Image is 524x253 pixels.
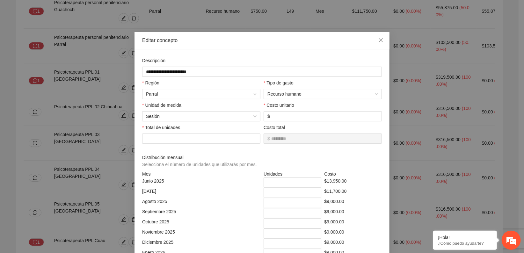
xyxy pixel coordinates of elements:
div: Octubre 2025 [141,218,262,228]
label: Unidad de medida [142,102,181,109]
div: ¡Hola! [438,235,492,240]
div: Mes [141,170,262,177]
div: Editar concepto [142,37,382,44]
textarea: Escriba su mensaje y pulse “Intro” [3,174,121,196]
div: Agosto 2025 [141,198,262,208]
div: $9,000.00 [323,218,384,228]
label: Costo total [264,124,285,131]
label: Total de unidades [142,124,180,131]
div: $9,000.00 [323,198,384,208]
div: Costo [323,170,384,177]
div: Noviembre 2025 [141,228,262,239]
label: Tipo de gasto [264,79,294,86]
div: $9,000.00 [323,239,384,249]
div: Unidades [262,170,323,177]
label: Costo unitario [264,102,294,109]
div: $9,000.00 [323,228,384,239]
div: Junio 2025 [141,177,262,188]
span: Distribución mensual [142,154,259,168]
div: Chatee con nosotros ahora [33,33,107,41]
span: Selecciona el número de unidades que utilizarás por mes. [142,162,257,167]
span: $ [267,135,270,142]
span: Recurso humano [267,89,378,99]
label: Descripción [142,57,165,64]
span: Estamos en línea. [37,85,88,149]
div: $13,950.00 [323,177,384,188]
div: $11,700.00 [323,188,384,198]
div: Minimizar ventana de chat en vivo [105,3,120,18]
span: close [378,38,383,43]
p: ¿Cómo puedo ayudarte? [438,241,492,246]
div: Diciembre 2025 [141,239,262,249]
span: Sesión [146,112,257,121]
div: $9,000.00 [323,208,384,218]
span: Parral [146,89,257,99]
div: Septiembre 2025 [141,208,262,218]
span: $ [267,113,270,120]
label: Región [142,79,159,86]
button: Close [372,32,389,49]
div: [DATE] [141,188,262,198]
